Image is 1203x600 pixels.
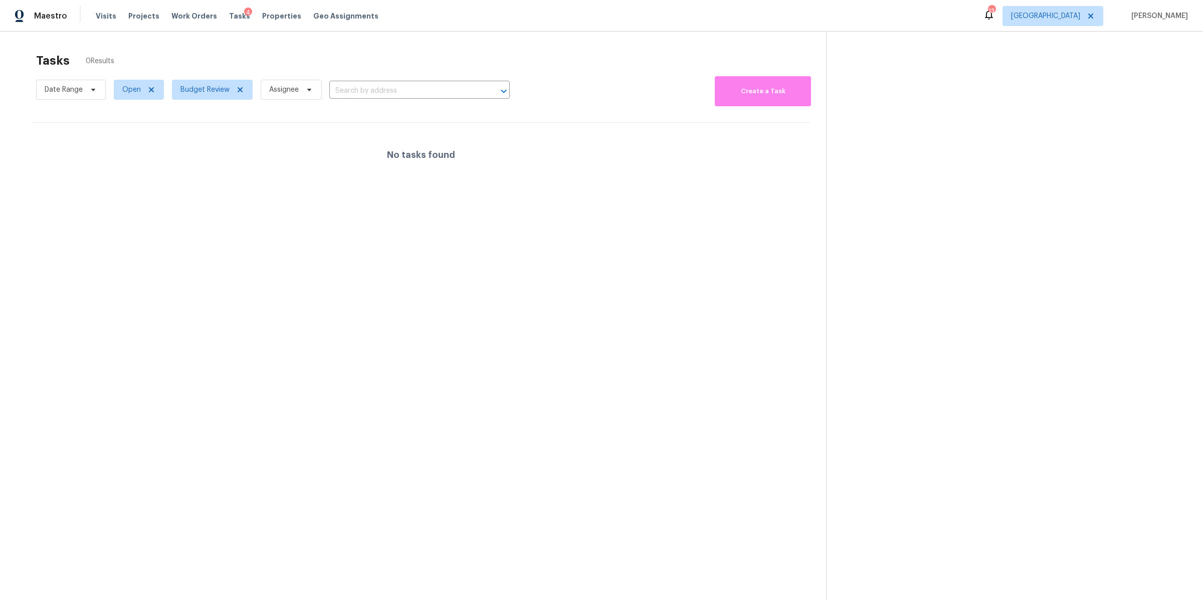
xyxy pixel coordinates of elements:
[34,11,67,21] span: Maestro
[262,11,301,21] span: Properties
[180,85,230,95] span: Budget Review
[122,85,141,95] span: Open
[244,8,252,18] div: 4
[229,13,250,20] span: Tasks
[313,11,378,21] span: Geo Assignments
[45,85,83,95] span: Date Range
[1011,11,1080,21] span: [GEOGRAPHIC_DATA]
[1127,11,1188,21] span: [PERSON_NAME]
[720,86,806,97] span: Create a Task
[86,56,114,66] span: 0 Results
[96,11,116,21] span: Visits
[171,11,217,21] span: Work Orders
[497,84,511,98] button: Open
[36,56,70,66] h2: Tasks
[128,11,159,21] span: Projects
[715,76,811,106] button: Create a Task
[269,85,299,95] span: Assignee
[387,150,455,160] h4: No tasks found
[988,6,995,16] div: 13
[329,83,482,99] input: Search by address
